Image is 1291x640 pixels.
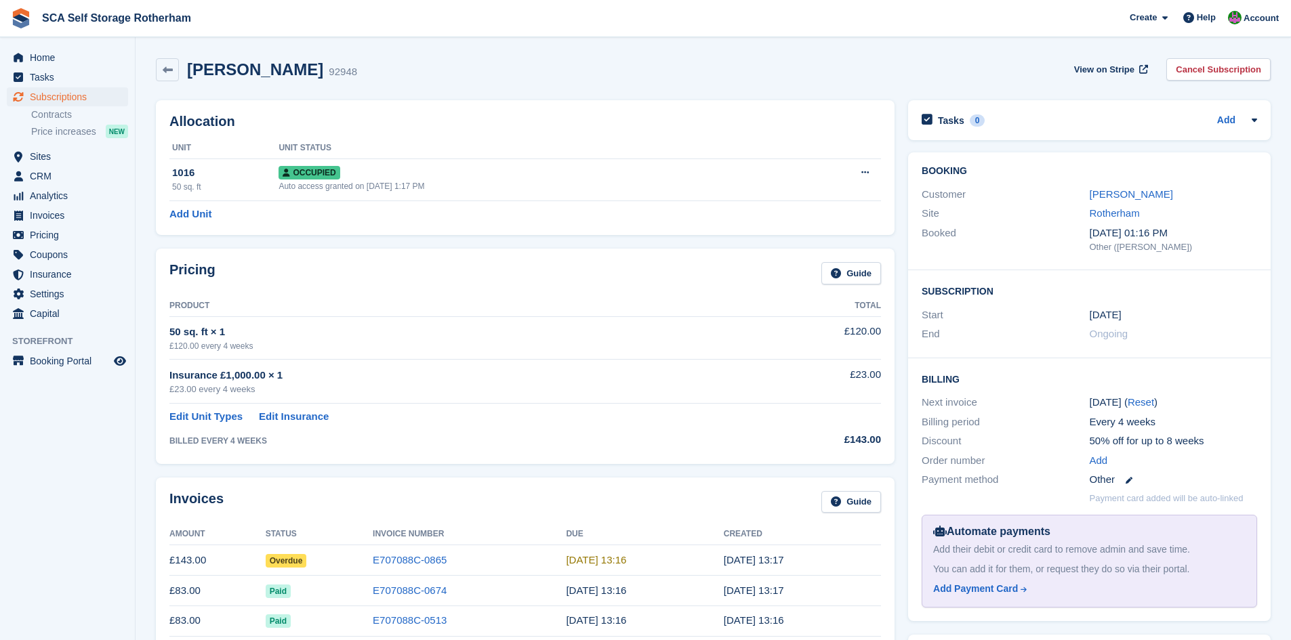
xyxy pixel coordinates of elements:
td: £23.00 [747,360,881,404]
a: menu [7,265,128,284]
div: Every 4 weeks [1090,414,1257,430]
a: Add [1090,453,1108,469]
th: Unit [169,137,279,159]
a: Guide [821,491,881,513]
a: Guide [821,262,881,284]
a: menu [7,284,128,303]
div: Automate payments [933,524,1246,540]
span: Ongoing [1090,328,1128,339]
a: menu [7,351,128,370]
th: Status [266,524,373,545]
div: Insurance £1,000.00 × 1 [169,368,747,383]
a: menu [7,186,128,205]
div: [DATE] 01:16 PM [1090,226,1257,241]
th: Due [566,524,723,545]
a: Preview store [112,353,128,369]
span: Home [30,48,111,67]
th: Unit Status [279,137,783,159]
span: Tasks [30,68,111,87]
span: Booking Portal [30,351,111,370]
span: Paid [266,584,291,598]
span: Account [1244,12,1279,25]
div: Next invoice [922,395,1089,410]
time: 2025-06-27 12:16:50 UTC [724,614,784,626]
span: View on Stripe [1074,63,1134,77]
a: menu [7,147,128,166]
a: Add [1217,113,1235,129]
th: Amount [169,524,266,545]
div: Billing period [922,414,1089,430]
span: Price increases [31,125,96,138]
div: NEW [106,125,128,138]
a: menu [7,167,128,186]
a: menu [7,226,128,244]
a: Edit Insurance [259,409,329,425]
h2: Booking [922,166,1257,177]
img: Sarah Race [1228,11,1242,24]
a: [PERSON_NAME] [1090,188,1173,200]
span: Paid [266,614,291,628]
a: menu [7,206,128,225]
span: Capital [30,304,111,323]
span: Coupons [30,245,111,264]
div: 50 sq. ft [172,181,279,193]
h2: Pricing [169,262,216,284]
span: Storefront [12,335,135,348]
a: Price increases NEW [31,124,128,139]
time: 2025-08-23 12:16:50 UTC [566,554,626,566]
div: Discount [922,433,1089,449]
div: You can add it for them, or request they do so via their portal. [933,562,1246,576]
div: End [922,326,1089,342]
div: Add Payment Card [933,582,1018,596]
td: £143.00 [169,545,266,576]
th: Created [724,524,881,545]
a: Edit Unit Types [169,409,243,425]
div: 1016 [172,165,279,181]
a: Reset [1128,396,1154,408]
div: Start [922,307,1089,323]
td: £83.00 [169,576,266,606]
span: Sites [30,147,111,166]
div: [DATE] ( ) [1090,395,1257,410]
div: Other ([PERSON_NAME]) [1090,240,1257,254]
a: menu [7,68,128,87]
p: Payment card added will be auto-linked [1090,492,1244,505]
a: menu [7,48,128,67]
span: Subscriptions [30,87,111,106]
time: 2025-07-25 12:17:02 UTC [724,584,784,596]
span: Help [1197,11,1216,24]
div: Other [1090,472,1257,488]
a: SCA Self Storage Rotherham [37,7,197,29]
a: E707088C-0865 [373,554,447,566]
a: Add Unit [169,207,211,222]
div: £143.00 [747,432,881,448]
div: 50% off for up to 8 weeks [1090,433,1257,449]
div: Order number [922,453,1089,469]
time: 2025-06-28 12:16:50 UTC [566,614,626,626]
time: 2025-07-26 12:16:50 UTC [566,584,626,596]
a: Add Payment Card [933,582,1240,596]
h2: Allocation [169,114,881,129]
span: Create [1130,11,1157,24]
a: View on Stripe [1069,58,1151,81]
div: Customer [922,187,1089,202]
div: £23.00 every 4 weeks [169,383,747,396]
div: 50 sq. ft × 1 [169,324,747,340]
div: Payment method [922,472,1089,488]
span: Insurance [30,265,111,284]
time: 2025-08-22 12:17:48 UTC [724,554,784,566]
span: Analytics [30,186,111,205]
div: Booked [922,226,1089,254]
div: Site [922,206,1089,221]
div: £120.00 every 4 weeks [169,340,747,352]
span: CRM [30,167,111,186]
a: Cancel Subscription [1166,58,1271,81]
td: £83.00 [169,605,266,636]
div: 0 [970,114,985,127]
h2: Billing [922,372,1257,385]
a: E707088C-0674 [373,584,447,596]
span: Settings [30,284,111,303]
td: £120.00 [747,316,881,359]
h2: Subscription [922,284,1257,297]
th: Total [747,295,881,317]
